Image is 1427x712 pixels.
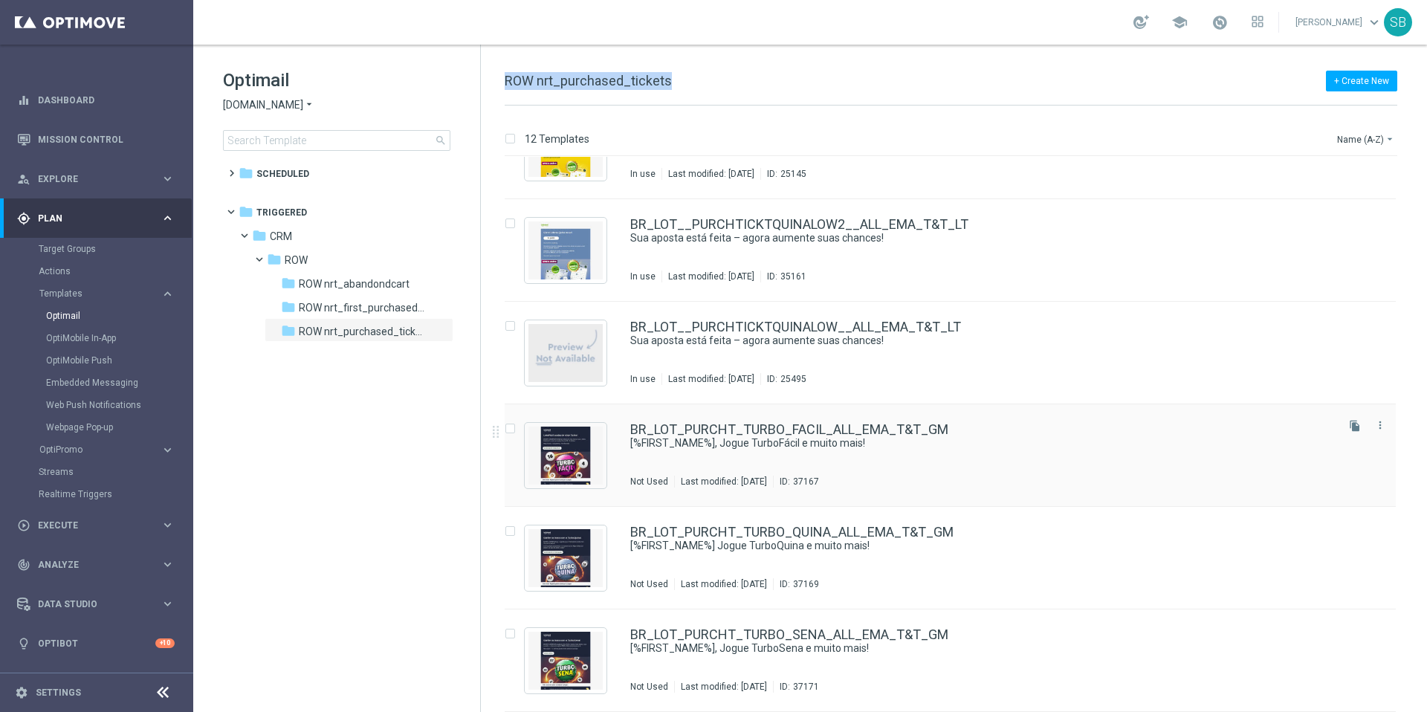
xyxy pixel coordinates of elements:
a: Webpage Pop-up [46,421,155,433]
span: CRM [270,230,292,243]
div: In use [630,168,656,180]
button: Mission Control [16,134,175,146]
a: Mission Control [38,120,175,159]
a: Sua aposta está feita – agora aumente suas chances! [630,231,1299,245]
div: ID: [760,271,806,282]
i: person_search [17,172,30,186]
div: Realtime Triggers [39,483,192,505]
div: Press SPACE to select this row. [490,302,1424,404]
a: Optibot [38,624,155,663]
button: + Create New [1326,71,1397,91]
div: 37169 [793,578,819,590]
div: Press SPACE to select this row. [490,609,1424,712]
div: Webpage Pop-up [46,416,192,438]
h1: Optimail [223,68,450,92]
div: [%FIRST_NAME%] Jogue TurboQuina e muito mais! [630,539,1333,553]
div: 25145 [780,168,806,180]
div: Streams [39,461,192,483]
div: person_search Explore keyboard_arrow_right [16,173,175,185]
i: file_copy [1349,420,1361,432]
div: Explore [17,172,161,186]
img: noPreview.jpg [528,324,603,382]
a: Optimail [46,310,155,322]
div: Mission Control [17,120,175,159]
i: arrow_drop_down [303,98,315,112]
i: lightbulb [17,637,30,650]
span: Execute [38,521,161,530]
button: gps_fixed Plan keyboard_arrow_right [16,213,175,224]
button: equalizer Dashboard [16,94,175,106]
a: OptiMobile In-App [46,332,155,344]
i: folder [267,252,282,267]
a: [PERSON_NAME]keyboard_arrow_down [1294,11,1384,33]
div: Last modified: [DATE] [662,373,760,385]
i: equalizer [17,94,30,107]
a: Embedded Messaging [46,377,155,389]
i: folder [252,228,267,243]
img: 37171.jpeg [528,632,603,690]
button: track_changes Analyze keyboard_arrow_right [16,559,175,571]
a: Realtime Triggers [39,488,155,500]
div: Dashboard [17,80,175,120]
a: Web Push Notifications [46,399,155,411]
div: OptiMobile In-App [46,327,192,349]
a: BR_LOT__PURCHTICKTQUINALOW__ALL_EMA_T&T_LT [630,320,961,334]
div: +10 [155,638,175,648]
span: Plan [38,214,161,223]
div: Optibot [17,624,175,663]
div: [%FIRST_NAME%], Jogue TurboFácil e muito mais! [630,436,1333,450]
div: OptiPromo [39,438,192,461]
button: Data Studio keyboard_arrow_right [16,598,175,610]
button: Templates keyboard_arrow_right [39,288,175,300]
i: keyboard_arrow_right [161,211,175,225]
div: OptiMobile Push [46,349,192,372]
span: Templates [39,289,146,298]
div: Templates [39,289,161,298]
div: ID: [773,681,819,693]
span: school [1171,14,1188,30]
div: In use [630,373,656,385]
i: folder [239,204,253,219]
div: Optimail [46,305,192,327]
i: arrow_drop_down [1384,133,1396,145]
div: Last modified: [DATE] [662,271,760,282]
i: settings [15,686,28,699]
img: 37167.jpeg [528,427,603,485]
div: Last modified: [DATE] [675,476,773,488]
i: more_vert [1374,419,1386,431]
i: folder [239,166,253,181]
div: Actions [39,260,192,282]
div: Press SPACE to select this row. [490,404,1424,507]
div: 25495 [780,373,806,385]
a: BR_LOT__PURCHTICKTQUINALOW2__ALL_EMA_T&T_LT [630,218,968,231]
button: lightbulb Optibot +10 [16,638,175,650]
a: Actions [39,265,155,277]
span: Analyze [38,560,161,569]
i: keyboard_arrow_right [161,518,175,532]
p: 12 Templates [525,132,589,146]
div: Templates [39,282,192,438]
span: ROW nrt_first_purchased_tickets [299,301,427,314]
span: ROW nrt_purchased_tickets [505,73,672,88]
div: 37171 [793,681,819,693]
a: BR_LOT_PURCHT_TURBO_SENA_ALL_EMA_T&T_GM [630,628,948,641]
div: ID: [760,373,806,385]
div: 35161 [780,271,806,282]
div: Not Used [630,476,668,488]
img: 35161.jpeg [528,221,603,279]
input: Search Template [223,130,450,151]
i: folder [281,323,296,338]
div: OptiPromo keyboard_arrow_right [39,444,175,456]
span: [DOMAIN_NAME] [223,98,303,112]
button: [DOMAIN_NAME] arrow_drop_down [223,98,315,112]
div: ID: [773,476,819,488]
i: folder [281,300,296,314]
button: Name (A-Z)arrow_drop_down [1336,130,1397,148]
div: Sua aposta está feita – agora aumente suas chances! [630,231,1333,245]
div: Analyze [17,558,161,572]
span: Scheduled [256,167,309,181]
a: [%FIRST_NAME%], Jogue TurboSena e muito mais! [630,641,1299,656]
